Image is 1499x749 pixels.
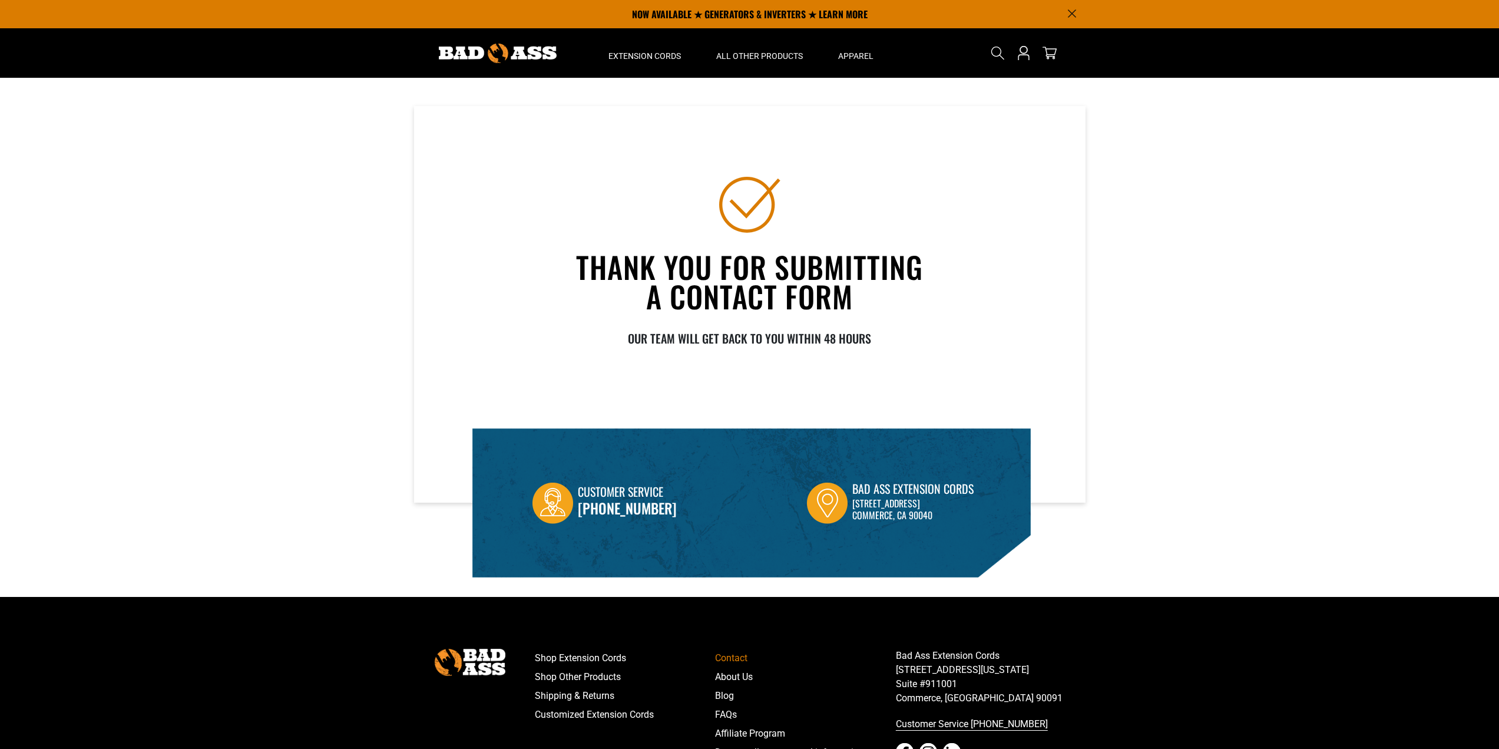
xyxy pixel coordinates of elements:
a: Customized Extension Cords [535,705,716,724]
img: Bad Ass Extension Cords [435,649,505,675]
a: [PHONE_NUMBER] [578,497,677,519]
h3: THANK YOU FOR SUBMITTING A CONTACT FORM [572,247,928,315]
div: OUR TEAM WILL GET BACK TO YOU WITHIN 48 HOURS [572,329,928,347]
div: Bad Ass Extension Cords [852,480,974,497]
summary: Apparel [820,28,891,78]
img: Bad Ass Extension Cords [439,44,557,63]
p: [STREET_ADDRESS] Commerce, CA 90040 [852,497,974,521]
a: Customer Service [PHONE_NUMBER] [896,715,1077,734]
a: Blog [715,687,896,705]
summary: Extension Cords [591,28,699,78]
div: Customer Service [578,483,677,502]
a: Shop Other Products [535,668,716,687]
a: Shop Extension Cords [535,649,716,668]
summary: All Other Products [699,28,820,78]
a: About Us [715,668,896,687]
span: Apparel [838,51,873,61]
a: Contact [715,649,896,668]
p: Bad Ass Extension Cords [STREET_ADDRESS][US_STATE] Suite #911001 Commerce, [GEOGRAPHIC_DATA] 90091 [896,649,1077,705]
span: All Other Products [716,51,803,61]
a: FAQs [715,705,896,724]
a: Affiliate Program [715,724,896,743]
span: Extension Cords [608,51,681,61]
summary: Search [988,44,1007,62]
a: Shipping & Returns [535,687,716,705]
